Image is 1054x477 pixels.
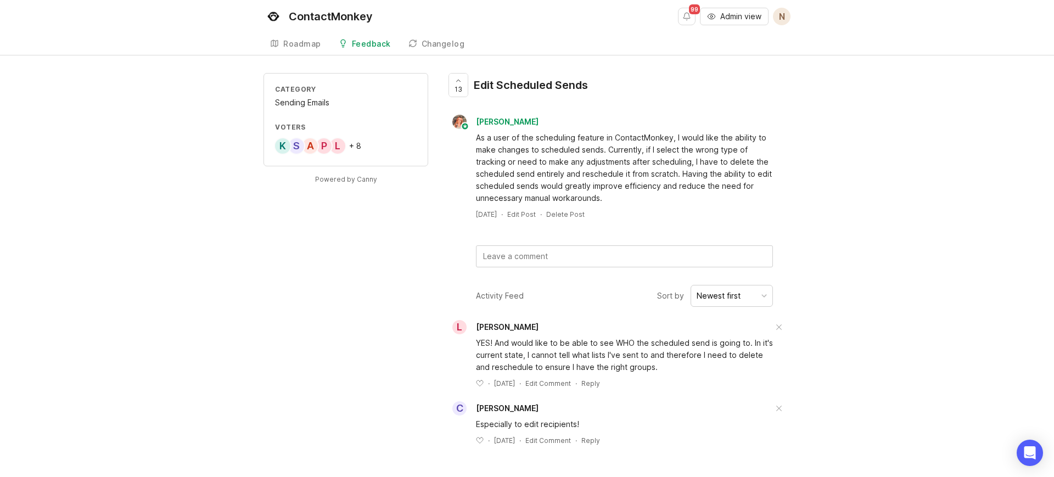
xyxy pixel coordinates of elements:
a: C[PERSON_NAME] [446,401,539,416]
a: [DATE] [476,210,497,219]
div: A [301,137,319,155]
div: L [452,320,467,334]
div: Roadmap [283,40,321,48]
div: Activity Feed [476,290,524,302]
div: · [575,379,577,388]
div: · [488,436,490,445]
div: · [519,379,521,388]
div: Edit Comment [525,379,571,388]
span: [PERSON_NAME] [476,322,539,332]
a: Roadmap [263,33,328,55]
a: L[PERSON_NAME] [446,320,539,334]
time: [DATE] [494,379,515,388]
img: ContactMonkey logo [263,7,283,26]
div: Feedback [352,40,391,48]
a: Bronwen W[PERSON_NAME] [446,115,547,129]
a: Powered by Canny [313,173,379,186]
div: · [488,379,490,388]
time: [DATE] [494,436,515,445]
div: Edit Comment [525,436,571,445]
div: ContactMonkey [289,11,373,22]
span: Sort by [657,290,684,302]
div: L [329,137,346,155]
button: N [773,8,790,25]
span: N [779,10,785,23]
button: Notifications [678,8,696,25]
div: + 8 [349,142,361,150]
div: Edit Post [507,210,536,219]
div: Especially to edit recipients! [476,418,773,430]
span: [PERSON_NAME] [476,117,539,126]
div: Delete Post [546,210,585,219]
span: 13 [455,85,462,94]
div: Sending Emails [275,97,417,109]
div: Edit Scheduled Sends [474,77,588,93]
div: · [575,436,577,445]
div: · [519,436,521,445]
button: Admin view [700,8,769,25]
div: Open Intercom Messenger [1017,440,1043,466]
div: · [501,210,503,219]
img: Bronwen W [449,115,470,129]
div: Newest first [697,290,741,302]
div: · [540,210,542,219]
div: Reply [581,436,600,445]
div: Changelog [422,40,465,48]
a: Changelog [402,33,472,55]
div: K [274,137,291,155]
div: As a user of the scheduling feature in ContactMonkey, I would like the ability to make changes to... [476,132,773,204]
button: 13 [448,73,468,97]
div: YES! And would like to be able to see WHO the scheduled send is going to. In it's current state, ... [476,337,773,373]
div: S [288,137,305,155]
div: Voters [275,122,417,132]
img: member badge [461,122,469,131]
div: Category [275,85,417,94]
div: P [315,137,333,155]
a: Feedback [332,33,397,55]
span: 99 [689,4,700,14]
span: [PERSON_NAME] [476,403,539,413]
span: Admin view [720,11,761,22]
time: [DATE] [476,210,497,218]
div: C [452,401,467,416]
div: Reply [581,379,600,388]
